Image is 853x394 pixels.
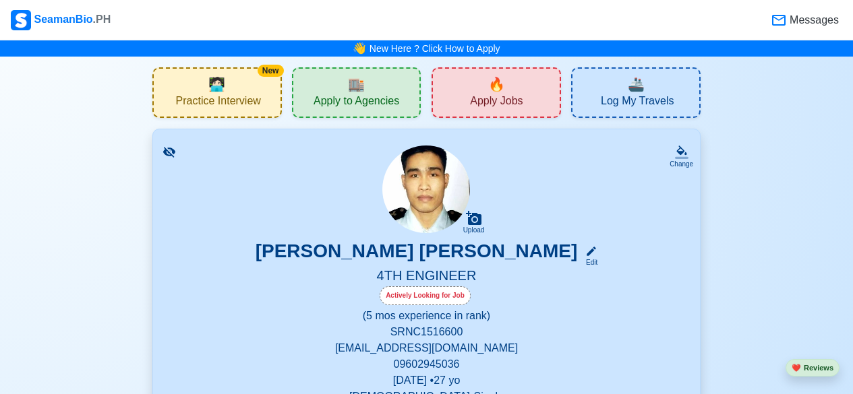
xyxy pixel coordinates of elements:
[786,359,840,377] button: heartReviews
[169,340,684,356] p: [EMAIL_ADDRESS][DOMAIN_NAME]
[169,356,684,372] p: 09602945036
[787,12,839,28] span: Messages
[348,74,365,94] span: agencies
[314,94,399,111] span: Apply to Agencies
[488,74,505,94] span: new
[670,159,693,169] div: Change
[601,94,674,111] span: Log My Travels
[628,74,645,94] span: travel
[349,38,370,59] span: bell
[380,286,471,305] div: Actively Looking for Job
[580,257,597,267] div: Edit
[258,65,284,77] div: New
[93,13,111,25] span: .PH
[169,324,684,340] p: SRN C1516600
[792,364,801,372] span: heart
[169,308,684,324] p: (5 mos experience in rank)
[176,94,261,111] span: Practice Interview
[256,240,578,267] h3: [PERSON_NAME] [PERSON_NAME]
[169,267,684,286] h5: 4TH ENGINEER
[169,372,684,389] p: [DATE] • 27 yo
[11,10,31,30] img: Logo
[463,226,485,234] div: Upload
[470,94,523,111] span: Apply Jobs
[370,43,500,54] a: New Here ? Click How to Apply
[11,10,111,30] div: SeamanBio
[208,74,225,94] span: interview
